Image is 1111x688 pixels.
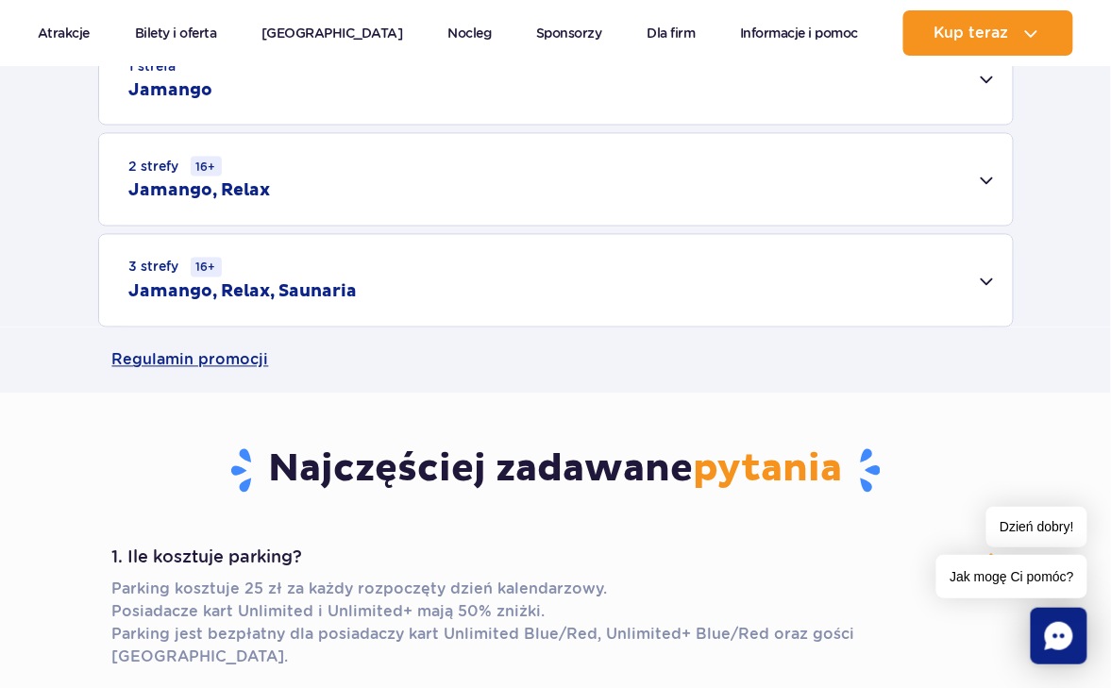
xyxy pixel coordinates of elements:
a: Dla firm [647,10,695,56]
p: Parking kosztuje 25 zł za każdy rozpoczęty dzień kalendarzowy. Posiadacze kart Unlimited i Unlimi... [112,579,1000,669]
button: Kup teraz [903,10,1073,56]
small: 1 strefa [129,57,177,76]
small: 3 strefy [129,258,222,277]
div: Chat [1031,608,1087,664]
a: Informacje i pomoc [740,10,858,56]
h2: Jamango, Relax, Saunaria [129,281,358,304]
a: Nocleg [447,10,491,56]
button: 1. Ile kosztuje parking? [112,537,1000,579]
small: 16+ [191,258,222,277]
span: pytania [694,446,843,494]
a: Regulamin promocji [112,327,1000,394]
a: Bilety i oferta [135,10,217,56]
small: 16+ [191,157,222,176]
h2: Jamango [129,79,213,102]
a: Sponsorzy [536,10,602,56]
h2: Jamango, Relax [129,180,271,203]
span: Dzień dobry! [986,507,1087,547]
h3: Najczęściej zadawane [112,446,1000,495]
small: 2 strefy [129,157,222,176]
a: Atrakcje [38,10,90,56]
span: Jak mogę Ci pomóc? [936,555,1087,598]
a: [GEOGRAPHIC_DATA] [261,10,403,56]
span: Kup teraz [934,25,1008,42]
